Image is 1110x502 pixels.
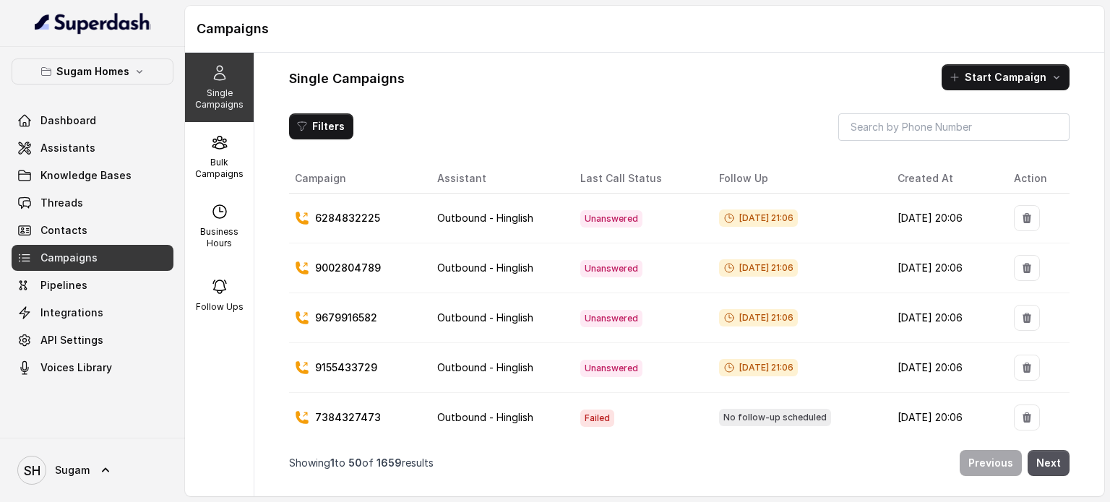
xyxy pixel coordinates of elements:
[12,163,173,189] a: Knowledge Bases
[1002,164,1070,194] th: Action
[1028,450,1070,476] button: Next
[40,306,103,320] span: Integrations
[12,327,173,353] a: API Settings
[40,251,98,265] span: Campaigns
[289,456,434,470] p: Showing to of results
[40,141,95,155] span: Assistants
[580,260,642,277] span: Unanswered
[12,190,173,216] a: Threads
[569,164,707,194] th: Last Call Status
[580,310,642,327] span: Unanswered
[40,278,87,293] span: Pipelines
[196,301,244,313] p: Follow Ups
[289,113,353,139] button: Filters
[719,259,798,277] span: [DATE] 21:06
[315,311,377,325] p: 9679916582
[719,309,798,326] span: [DATE] 21:06
[315,410,381,425] p: 7384327473
[580,410,614,427] span: Failed
[40,113,96,128] span: Dashboard
[12,135,173,161] a: Assistants
[289,67,405,90] h1: Single Campaigns
[315,261,381,275] p: 9002804789
[719,209,798,227] span: [DATE] 21:06
[960,450,1022,476] button: Previous
[426,164,569,194] th: Assistant
[942,64,1070,90] button: Start Campaign
[719,409,831,426] span: No follow-up scheduled
[580,360,642,377] span: Unanswered
[191,87,248,111] p: Single Campaigns
[348,456,362,469] span: 50
[580,210,642,228] span: Unanswered
[315,211,380,225] p: 6284832225
[330,456,335,469] span: 1
[886,393,1002,443] td: [DATE] 20:06
[437,411,533,423] span: Outbound - Hinglish
[24,463,40,478] text: SH
[315,360,377,375] p: 9155433729
[12,272,173,298] a: Pipelines
[838,113,1070,141] input: Search by Phone Number
[437,212,533,224] span: Outbound - Hinglish
[437,361,533,373] span: Outbound - Hinglish
[12,245,173,271] a: Campaigns
[12,108,173,134] a: Dashboard
[12,300,173,326] a: Integrations
[719,359,798,376] span: [DATE] 21:06
[40,223,87,238] span: Contacts
[886,293,1002,343] td: [DATE] 20:06
[40,196,83,210] span: Threads
[437,261,533,274] span: Outbound - Hinglish
[191,226,248,249] p: Business Hours
[289,164,426,194] th: Campaign
[707,164,886,194] th: Follow Up
[886,243,1002,293] td: [DATE] 20:06
[886,164,1002,194] th: Created At
[56,63,129,80] p: Sugam Homes
[886,343,1002,393] td: [DATE] 20:06
[886,194,1002,243] td: [DATE] 20:06
[191,157,248,180] p: Bulk Campaigns
[40,360,112,375] span: Voices Library
[12,355,173,381] a: Voices Library
[12,217,173,243] a: Contacts
[12,450,173,490] a: Sugam
[40,333,103,347] span: API Settings
[40,168,132,183] span: Knowledge Bases
[35,12,151,35] img: light.svg
[12,59,173,85] button: Sugam Homes
[289,441,1070,485] nav: Pagination
[377,456,402,469] span: 1659
[197,17,1093,40] h1: Campaigns
[55,463,90,477] span: Sugam
[437,311,533,324] span: Outbound - Hinglish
